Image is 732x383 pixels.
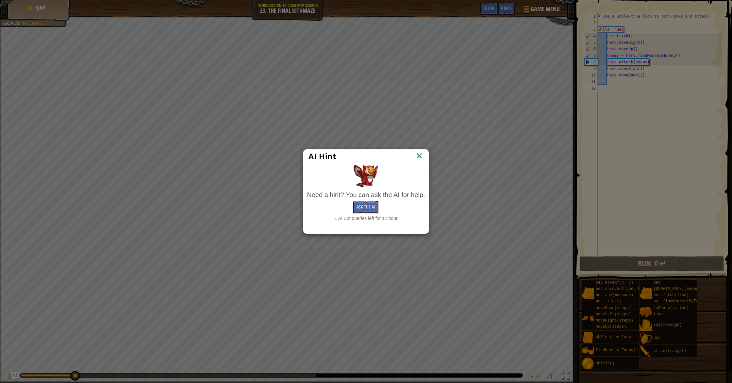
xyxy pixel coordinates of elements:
div: 1 AI Bot queries left for 12 hour [307,215,425,222]
img: IconClose.svg [415,151,424,161]
img: AI Hint Animal [354,165,378,187]
span: AI Hint [308,152,336,161]
div: Need a hint? You can ask the AI for help. [307,190,425,200]
button: Ask the AI [353,201,378,213]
